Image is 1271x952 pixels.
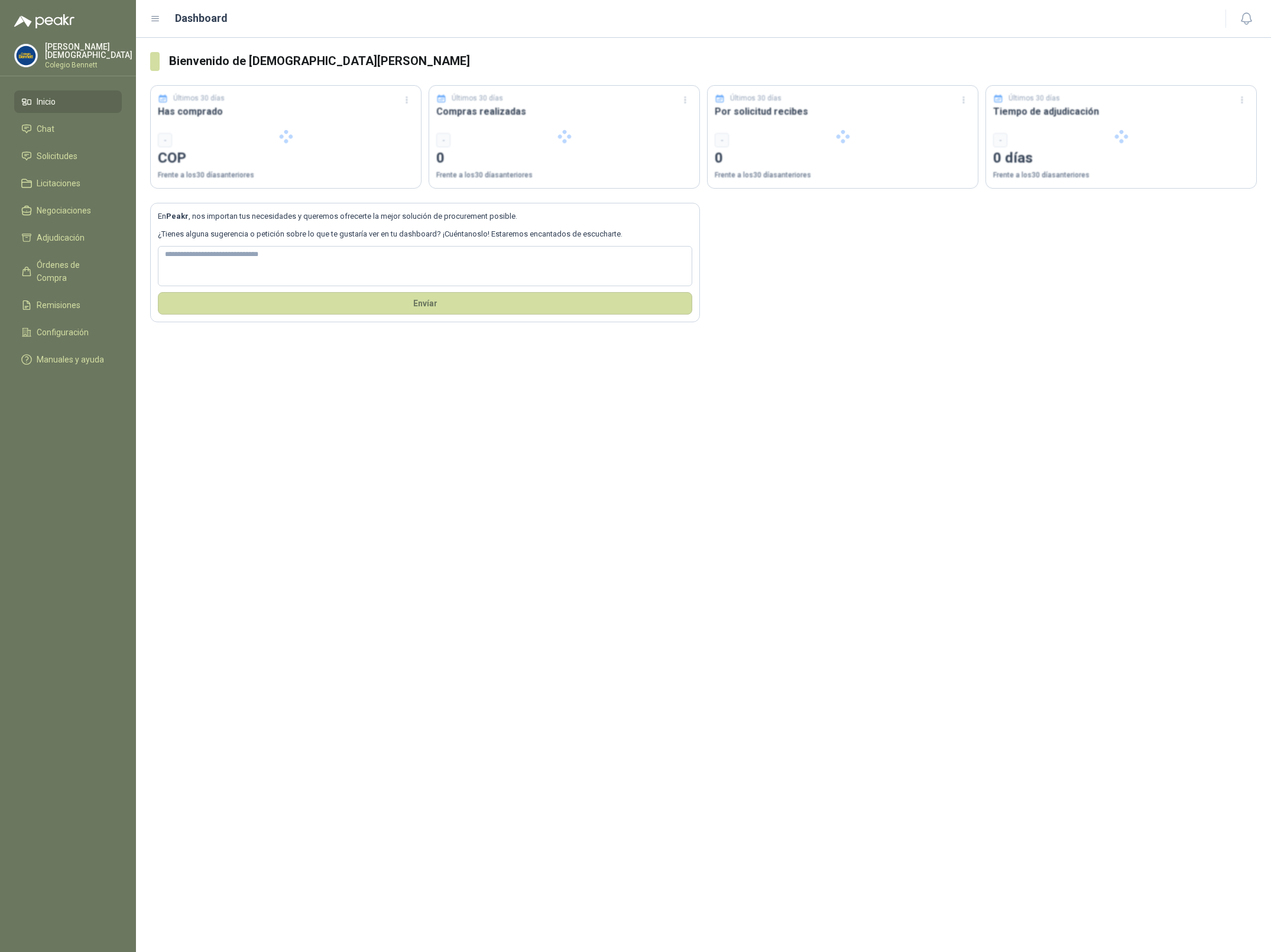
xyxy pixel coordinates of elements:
a: Remisiones [14,294,122,316]
h1: Dashboard [175,10,228,27]
a: Inicio [14,90,122,113]
a: Órdenes de Compra [14,254,122,289]
a: Configuración [14,321,122,344]
a: Adjudicación [14,226,122,249]
b: Peakr [166,212,189,221]
a: Solicitudes [14,145,122,167]
p: ¿Tienes alguna sugerencia o petición sobre lo que te gustaría ver en tu dashboard? ¡Cuéntanoslo! ... [158,228,692,240]
span: Solicitudes [37,150,77,163]
span: Negociaciones [37,204,91,217]
img: Company Logo [15,44,37,67]
h3: Bienvenido de [DEMOGRAPHIC_DATA][PERSON_NAME] [169,52,1257,70]
img: Logo peakr [14,14,74,28]
span: Chat [37,122,54,135]
a: Negociaciones [14,199,122,222]
a: Licitaciones [14,172,122,195]
span: Órdenes de Compra [37,258,111,284]
span: Manuales y ayuda [37,353,104,366]
span: Adjudicación [37,231,85,244]
p: [PERSON_NAME] [DEMOGRAPHIC_DATA] [45,43,132,59]
span: Remisiones [37,299,80,312]
button: Envíar [158,292,692,315]
span: Inicio [37,95,56,108]
span: Configuración [37,326,89,339]
a: Manuales y ayuda [14,348,122,371]
span: Licitaciones [37,177,80,190]
p: Colegio Bennett [45,61,132,69]
a: Chat [14,118,122,140]
p: En , nos importan tus necesidades y queremos ofrecerte la mejor solución de procurement posible. [158,211,692,222]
